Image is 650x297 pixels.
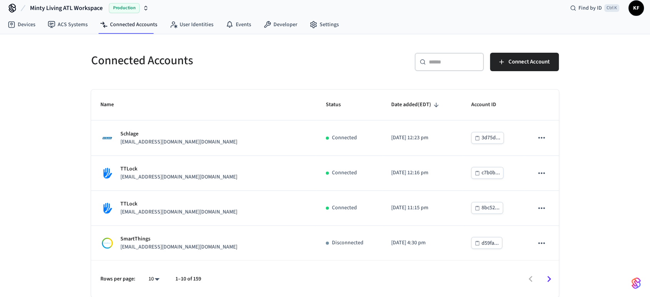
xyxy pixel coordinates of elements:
[632,277,641,289] img: SeamLogoGradient.69752ec5.svg
[175,275,201,283] p: 1–10 of 159
[471,99,506,111] span: Account ID
[100,166,114,180] img: TTLock Logo, Square
[120,243,237,251] p: [EMAIL_ADDRESS][DOMAIN_NAME][DOMAIN_NAME]
[471,237,502,249] button: d59fa...
[482,168,500,178] div: c7b0b...
[482,239,499,248] div: d59fa...
[220,18,257,32] a: Events
[604,4,619,12] span: Ctrl K
[100,201,114,215] img: TTLock Logo, Square
[120,130,237,138] p: Schlage
[578,4,602,12] span: Find by ID
[564,1,625,15] div: Find by IDCtrl K
[163,18,220,32] a: User Identities
[482,133,500,143] div: 3d75d...
[332,134,357,142] p: Connected
[120,165,237,173] p: TTLock
[332,239,363,247] p: Disconnected
[100,275,135,283] p: Rows per page:
[471,202,503,214] button: 8bc52...
[109,3,140,13] span: Production
[100,131,114,145] img: Schlage Logo, Square
[120,138,237,146] p: [EMAIL_ADDRESS][DOMAIN_NAME][DOMAIN_NAME]
[391,134,453,142] p: [DATE] 12:23 pm
[540,270,558,288] button: Go to next page
[145,274,163,285] div: 10
[91,53,320,68] h5: Connected Accounts
[326,99,351,111] span: Status
[332,204,357,212] p: Connected
[120,208,237,216] p: [EMAIL_ADDRESS][DOMAIN_NAME][DOMAIN_NAME]
[257,18,303,32] a: Developer
[42,18,94,32] a: ACS Systems
[30,3,103,13] span: Minty Living ATL Workspace
[100,236,114,250] img: Smartthings Logo, Square
[120,200,237,208] p: TTLock
[391,239,453,247] p: [DATE] 4:30 pm
[120,173,237,181] p: [EMAIL_ADDRESS][DOMAIN_NAME][DOMAIN_NAME]
[100,99,124,111] span: Name
[391,99,441,111] span: Date added(EDT)
[508,57,550,67] span: Connect Account
[303,18,345,32] a: Settings
[2,18,42,32] a: Devices
[471,167,503,179] button: c7b0b...
[391,204,453,212] p: [DATE] 11:15 pm
[490,53,559,71] button: Connect Account
[482,203,500,213] div: 8bc52...
[332,169,357,177] p: Connected
[628,0,644,16] button: KF
[391,169,453,177] p: [DATE] 12:16 pm
[471,132,504,144] button: 3d75d...
[629,1,643,15] span: KF
[94,18,163,32] a: Connected Accounts
[120,235,237,243] p: SmartThings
